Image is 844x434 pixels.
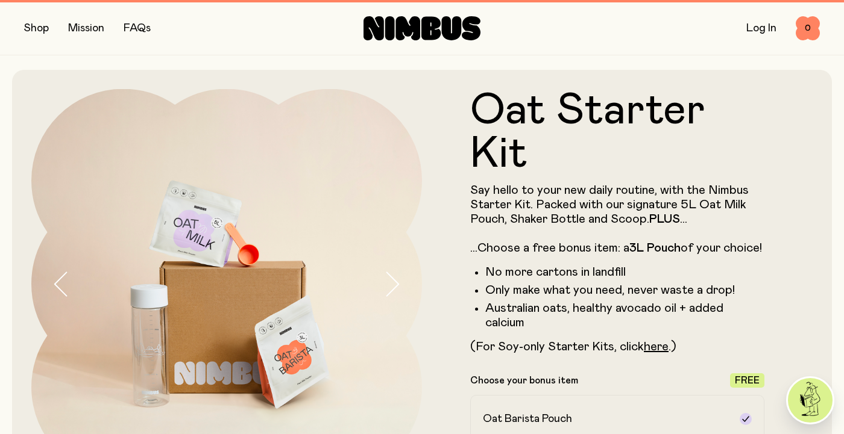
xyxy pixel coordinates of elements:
img: agent [788,378,833,423]
a: FAQs [124,23,151,34]
button: 0 [796,16,820,40]
li: No more cartons in landfill [485,265,764,279]
strong: 3L [629,242,644,254]
strong: Pouch [647,242,681,254]
p: Choose your bonus item [470,374,578,386]
span: Free [735,376,760,385]
li: Only make what you need, never waste a drop! [485,283,764,297]
a: Mission [68,23,104,34]
p: Say hello to your new daily routine, with the Nimbus Starter Kit. Packed with our signature 5L Oa... [470,183,764,255]
h1: Oat Starter Kit [470,89,764,176]
li: Australian oats, healthy avocado oil + added calcium [485,301,764,330]
a: Log In [746,23,776,34]
a: here [644,341,669,353]
h2: Oat Barista Pouch [483,412,572,426]
strong: PLUS [649,213,680,225]
p: (For Soy-only Starter Kits, click .) [470,339,764,354]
